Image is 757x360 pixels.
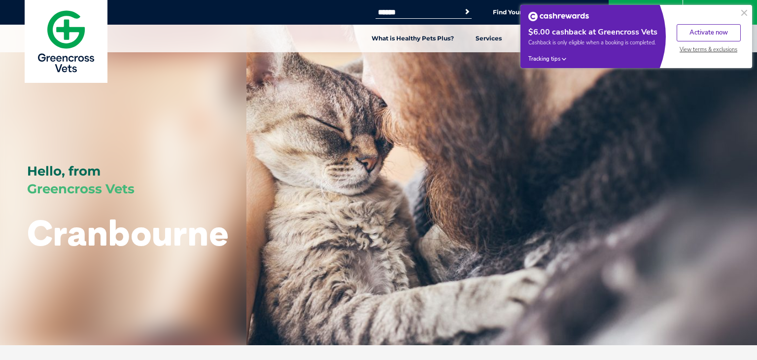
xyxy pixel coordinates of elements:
a: What is Healthy Pets Plus? [361,25,465,52]
div: $6.00 cashback at Greencross Vets [528,27,658,37]
img: Cashrewards white logo [528,12,589,21]
h1: Cranbourne [27,213,229,252]
span: Cashback is only eligible when a booking is completed. [528,39,658,46]
button: Search [462,7,472,17]
a: Find Your Local Greencross Vet [493,8,587,16]
a: Pet Health [513,25,567,52]
span: Hello, from [27,163,101,179]
button: Activate now [677,24,741,41]
span: View terms & exclusions [680,46,737,53]
span: Tracking tips [528,55,560,63]
a: Services [465,25,513,52]
span: Greencross Vets [27,181,135,197]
